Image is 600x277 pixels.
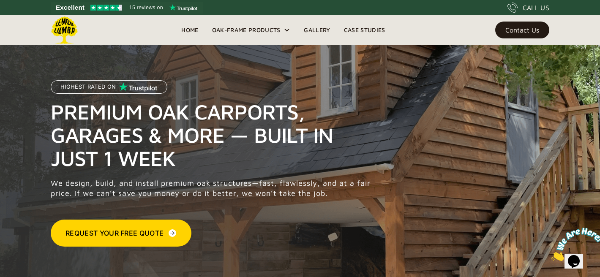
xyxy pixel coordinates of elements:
[56,3,85,13] span: Excellent
[51,178,375,198] p: We design, build, and install premium oak structures—fast, flawlessly, and at a fair price. If we...
[175,24,205,36] a: Home
[90,5,122,11] img: Trustpilot 4.5 stars
[507,3,549,13] a: CALL US
[505,27,539,33] div: Contact Us
[169,4,197,11] img: Trustpilot logo
[523,3,549,13] div: CALL US
[129,3,163,13] span: 15 reviews on
[51,80,167,100] a: Highest Rated on
[548,224,600,264] iframe: chat widget
[337,24,392,36] a: Case Studies
[51,220,191,247] a: Request Your Free Quote
[205,15,297,45] div: Oak-Frame Products
[297,24,337,36] a: Gallery
[212,25,281,35] div: Oak-Frame Products
[3,3,56,37] img: Chat attention grabber
[60,84,116,90] p: Highest Rated on
[3,3,7,11] span: 1
[51,100,375,170] h1: Premium Oak Carports, Garages & More — Built in Just 1 Week
[65,228,164,238] div: Request Your Free Quote
[495,22,549,38] a: Contact Us
[51,2,203,14] a: See Lemon Lumba reviews on Trustpilot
